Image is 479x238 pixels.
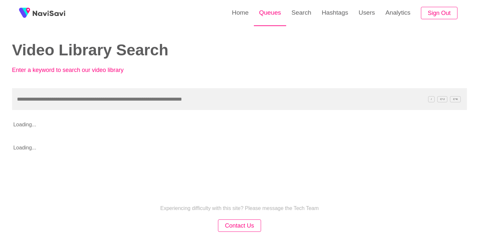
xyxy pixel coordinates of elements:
h2: Video Library Search [12,42,230,59]
p: Experiencing difficulty with this site? Please message the Tech Team [160,205,319,211]
button: Contact Us [218,219,261,232]
img: fireSpot [16,5,33,21]
span: C^J [437,96,448,102]
a: Contact Us [218,223,261,229]
img: fireSpot [33,10,65,16]
span: C^K [450,96,461,102]
button: Sign Out [421,7,457,20]
p: Enter a keyword to search our video library [12,67,156,74]
p: Loading... [12,117,422,133]
span: / [428,96,435,102]
p: Loading... [12,140,422,156]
